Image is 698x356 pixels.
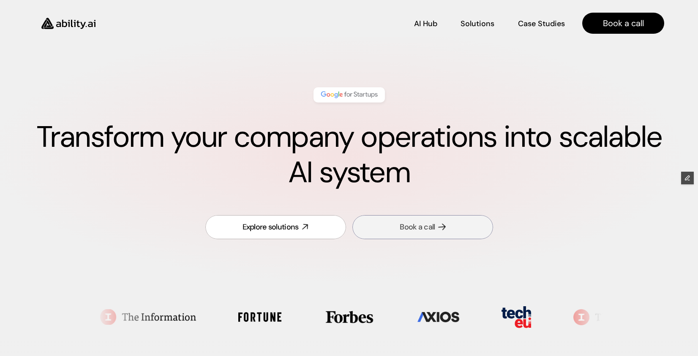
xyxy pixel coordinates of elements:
[205,215,346,239] a: Explore solutions
[681,172,694,184] button: Edit Framer Content
[461,19,494,29] p: Solutions
[34,119,664,190] h1: Transform your company operations into scalable AI system
[400,222,435,232] div: Book a call
[352,215,493,239] a: Book a call
[461,16,494,31] a: Solutions
[603,17,644,29] p: Book a call
[414,16,437,31] a: AI Hub
[582,13,664,34] a: Book a call
[518,19,565,29] p: Case Studies
[414,19,437,29] p: AI Hub
[243,222,299,232] div: Explore solutions
[107,13,664,34] nav: Main navigation
[518,16,565,31] a: Case Studies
